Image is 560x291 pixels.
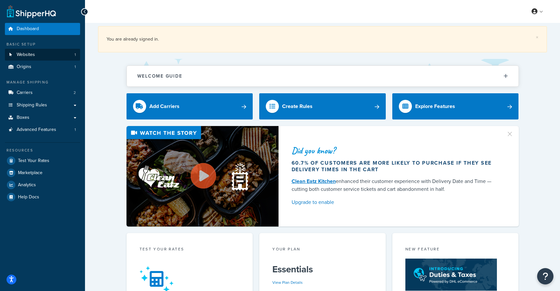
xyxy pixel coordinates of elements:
[292,146,498,155] div: Did you know?
[5,124,80,136] li: Advanced Features
[149,102,179,111] div: Add Carriers
[5,42,80,47] div: Basic Setup
[17,90,33,96] span: Carriers
[415,102,455,111] div: Explore Features
[5,87,80,99] li: Carriers
[5,112,80,124] a: Boxes
[5,80,80,85] div: Manage Shipping
[5,167,80,179] a: Marketplace
[17,102,47,108] span: Shipping Rules
[405,246,506,254] div: New Feature
[5,61,80,73] a: Origins1
[272,264,373,275] h5: Essentials
[18,182,36,188] span: Analytics
[259,93,386,119] a: Create Rules
[17,127,56,133] span: Advanced Features
[18,158,49,164] span: Test Your Rates
[292,198,498,207] a: Upgrade to enable
[5,179,80,191] a: Analytics
[536,35,538,40] a: ×
[140,246,240,254] div: Test your rates
[282,102,313,111] div: Create Rules
[75,64,76,70] span: 1
[292,160,498,173] div: 60.7% of customers are more likely to purchase if they see delivery times in the cart
[127,66,518,86] button: Welcome Guide
[5,99,80,111] a: Shipping Rules
[5,87,80,99] a: Carriers2
[107,35,538,44] div: You are already signed in.
[5,124,80,136] a: Advanced Features1
[5,49,80,61] li: Websites
[292,177,498,193] div: enhanced their customer experience with Delivery Date and Time — cutting both customer service ti...
[17,64,31,70] span: Origins
[537,268,553,284] button: Open Resource Center
[5,148,80,153] div: Resources
[5,49,80,61] a: Websites1
[272,246,373,254] div: Your Plan
[5,23,80,35] a: Dashboard
[272,280,303,285] a: View Plan Details
[17,26,39,32] span: Dashboard
[5,191,80,203] a: Help Docs
[17,115,29,120] span: Boxes
[292,177,336,185] a: Clean Eatz Kitchen
[5,61,80,73] li: Origins
[75,52,76,58] span: 1
[5,155,80,167] a: Test Your Rates
[75,127,76,133] span: 1
[74,90,76,96] span: 2
[18,194,39,200] span: Help Docs
[137,74,182,79] h2: Welcome Guide
[392,93,519,119] a: Explore Features
[17,52,35,58] span: Websites
[127,126,279,227] img: Video thumbnail
[18,170,42,176] span: Marketplace
[127,93,253,119] a: Add Carriers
